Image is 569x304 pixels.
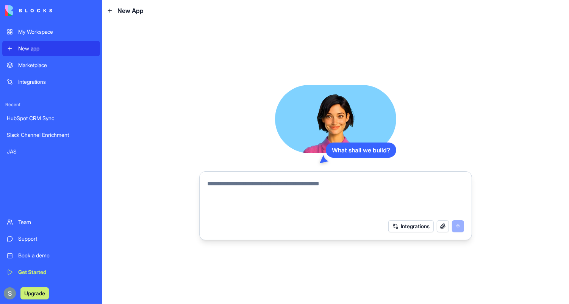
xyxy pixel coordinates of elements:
[326,143,396,158] div: What shall we build?
[117,6,144,15] span: New App
[18,252,95,259] div: Book a demo
[2,58,100,73] a: Marketplace
[2,248,100,263] a: Book a demo
[2,127,100,143] a: Slack Channel Enrichment
[2,24,100,39] a: My Workspace
[2,102,100,108] span: Recent
[4,287,16,299] img: ACg8ocKnDTHbS00rqwWSHQfXf8ia04QnQtz5EDX_Ef5UNrjqV-k=s96-c
[18,45,95,52] div: New app
[2,74,100,89] a: Integrations
[18,268,95,276] div: Get Started
[2,144,100,159] a: JAS
[2,215,100,230] a: Team
[2,41,100,56] a: New app
[20,287,49,299] button: Upgrade
[7,148,95,155] div: JAS
[18,78,95,86] div: Integrations
[388,220,434,232] button: Integrations
[2,111,100,126] a: HubSpot CRM Sync
[5,5,52,16] img: logo
[2,231,100,246] a: Support
[7,131,95,139] div: Slack Channel Enrichment
[2,265,100,280] a: Get Started
[20,289,49,297] a: Upgrade
[18,61,95,69] div: Marketplace
[18,28,95,36] div: My Workspace
[18,235,95,243] div: Support
[18,218,95,226] div: Team
[7,114,95,122] div: HubSpot CRM Sync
